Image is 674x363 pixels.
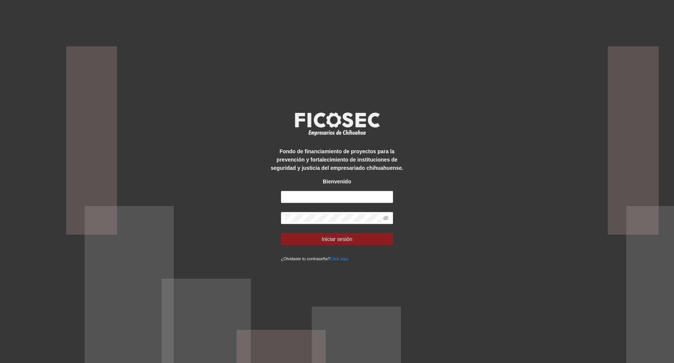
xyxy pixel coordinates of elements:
img: logo [290,110,384,138]
span: Iniciar sesión [322,235,352,243]
small: ¿Olvidaste tu contraseña? [281,256,348,261]
button: Iniciar sesión [281,233,393,245]
strong: Bienvenido [323,178,351,185]
span: eye-invisible [383,215,389,221]
a: Click aqui [330,256,348,261]
strong: Fondo de financiamiento de proyectos para la prevención y fortalecimiento de instituciones de seg... [271,148,403,171]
